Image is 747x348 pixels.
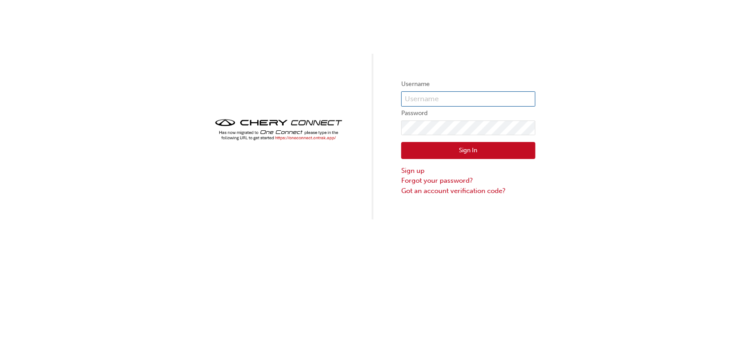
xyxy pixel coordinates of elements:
label: Username [401,79,535,90]
img: cheryconnect [212,116,346,143]
button: Sign In [401,142,535,159]
input: Username [401,91,535,107]
a: Forgot your password? [401,176,535,186]
a: Sign up [401,166,535,176]
a: Got an account verification code? [401,186,535,196]
label: Password [401,108,535,119]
